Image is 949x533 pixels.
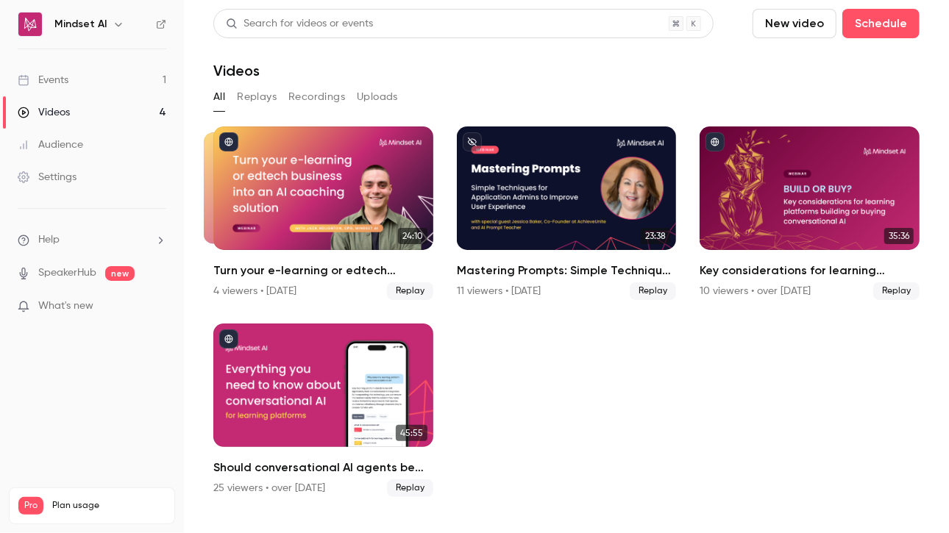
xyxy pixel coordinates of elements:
button: Recordings [288,85,345,109]
span: Replay [873,282,920,300]
span: Help [38,232,60,248]
a: 35:36Key considerations for learning platforms building or buying conversational AI10 viewers • o... [700,126,920,300]
li: Mastering Prompts: Simple Techniques for Application Admins to Improve User Experience [457,126,677,300]
li: Should conversational AI agents be the most important feature on your learning platform roadmap? [213,323,433,497]
h6: Mindset AI [54,17,107,32]
span: 45:55 [396,425,427,441]
li: help-dropdown-opener [18,232,166,248]
span: 24:10 [398,228,427,244]
li: Turn your e-learning or edtech business into an AI coaching solution [213,126,433,300]
span: 35:36 [884,228,914,244]
div: Audience [18,137,83,152]
h2: Turn your e-learning or edtech business into an AI coaching solution [213,262,433,279]
button: New video [753,9,836,38]
iframe: Noticeable Trigger [149,300,166,313]
span: Pro [18,497,43,515]
h1: Videos [213,62,260,79]
button: Uploads [357,85,398,109]
button: Schedule [842,9,920,38]
a: 24:1024:10Turn your e-learning or edtech business into an AI coaching solution4 viewers • [DATE]R... [213,126,433,300]
a: 23:38Mastering Prompts: Simple Techniques for Application Admins to Improve User Experience11 vie... [457,126,677,300]
ul: Videos [213,126,920,497]
span: Replay [387,479,433,497]
img: Mindset AI [18,12,42,36]
button: published [219,132,238,151]
div: 4 viewers • [DATE] [213,284,296,298]
span: Replay [630,282,676,300]
section: Videos [213,9,920,524]
span: new [105,266,135,281]
span: Plan usage [52,500,166,512]
button: Replays [237,85,277,109]
div: Videos [18,105,70,120]
h2: Mastering Prompts: Simple Techniques for Application Admins to Improve User Experience [457,262,677,279]
div: Settings [18,170,77,185]
a: SpeakerHub [38,265,96,281]
h2: Key considerations for learning platforms building or buying conversational AI [700,262,920,279]
button: All [213,85,225,109]
span: What's new [38,298,93,314]
div: Search for videos or events [226,16,373,32]
li: Key considerations for learning platforms building or buying conversational AI [700,126,920,300]
div: 25 viewers • over [DATE] [213,481,325,496]
a: 45:55Should conversational AI agents be the most important feature on your learning platform road... [213,323,433,497]
span: Replay [387,282,433,300]
div: Events [18,73,68,87]
div: 11 viewers • [DATE] [457,284,541,298]
div: 10 viewers • over [DATE] [700,284,811,298]
span: 23:38 [641,228,670,244]
button: unpublished [463,132,482,151]
button: published [705,132,725,151]
h2: Should conversational AI agents be the most important feature on your learning platform roadmap? [213,459,433,476]
button: published [219,329,238,348]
